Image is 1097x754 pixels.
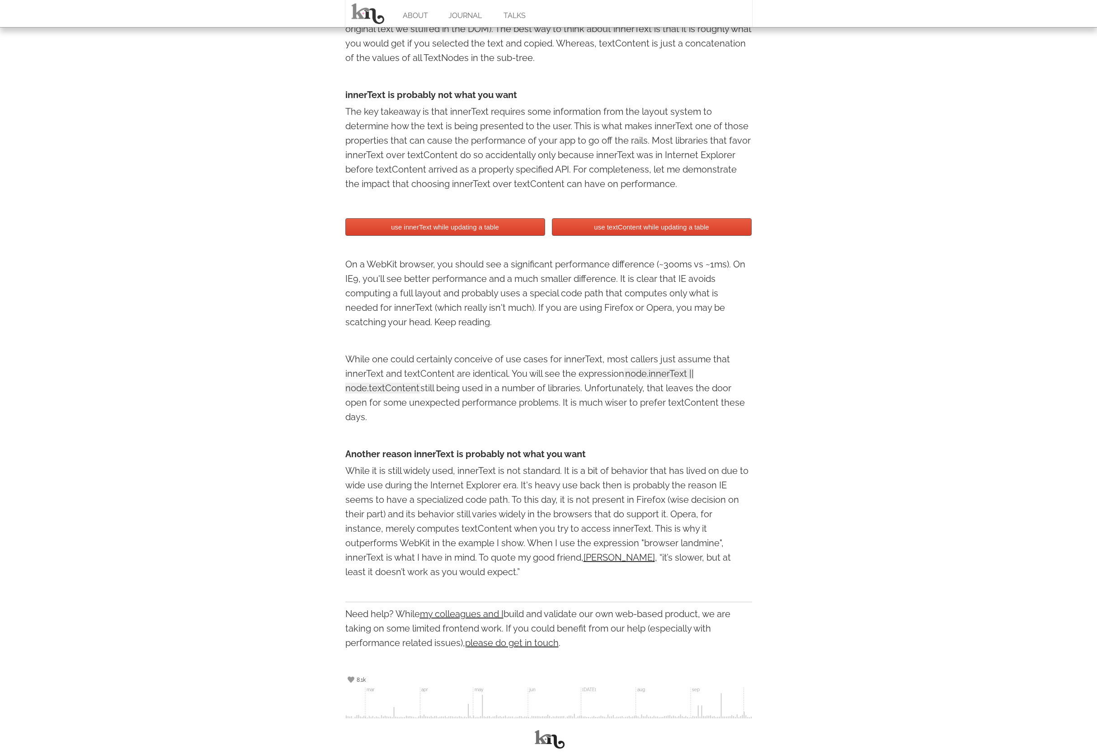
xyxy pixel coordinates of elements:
[465,637,559,648] a: please do get in touch
[345,218,545,236] button: use innerText while updating a table
[692,687,700,692] text: sep
[637,687,645,692] text: aug
[345,673,368,687] div: 8.1k people somewhere on the internet appreciated this
[528,687,536,692] text: jun
[552,218,752,236] button: use textContent while updating a table
[367,687,375,692] text: mar
[345,104,752,191] p: The key takeaway is that innerText requires some information from the layout system to determine ...
[420,609,504,619] a: my colleagues and I
[582,687,596,692] text: [DATE]
[345,257,752,329] p: On a WebKit browser, you should see a significant performance difference (~300ms vs ~1ms). On IE9...
[474,687,483,693] text: may
[345,464,752,579] p: While it is still widely used, innerText is not standard. It is a bit of behavior that has lived ...
[421,687,428,692] text: apr
[345,602,752,650] div: Need help? While build and validate our own web-based product, we are taking on some limited fron...
[345,352,752,424] p: While one could certainly conceive of use cases for innerText, most callers just assume that inne...
[345,88,752,102] h4: innerText is probably not what you want
[584,552,655,563] a: [PERSON_NAME]
[345,368,694,393] span: node.innerText || node.textContent
[357,673,366,687] div: 8.1k
[345,447,752,461] h4: Another reason innerText is probably not what you want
